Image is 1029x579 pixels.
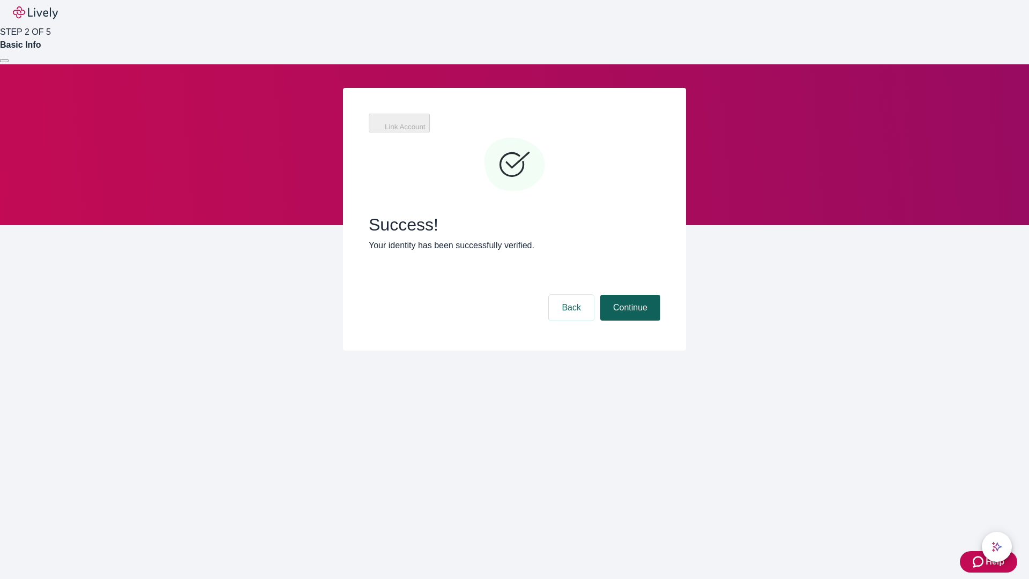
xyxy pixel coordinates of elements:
[369,114,430,132] button: Link Account
[600,295,660,321] button: Continue
[549,295,594,321] button: Back
[986,555,1004,568] span: Help
[960,551,1017,573] button: Zendesk support iconHelp
[369,214,660,235] span: Success!
[982,532,1012,562] button: chat
[991,541,1002,552] svg: Lively AI Assistant
[973,555,986,568] svg: Zendesk support icon
[369,239,660,252] p: Your identity has been successfully verified.
[482,133,547,197] svg: Checkmark icon
[13,6,58,19] img: Lively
